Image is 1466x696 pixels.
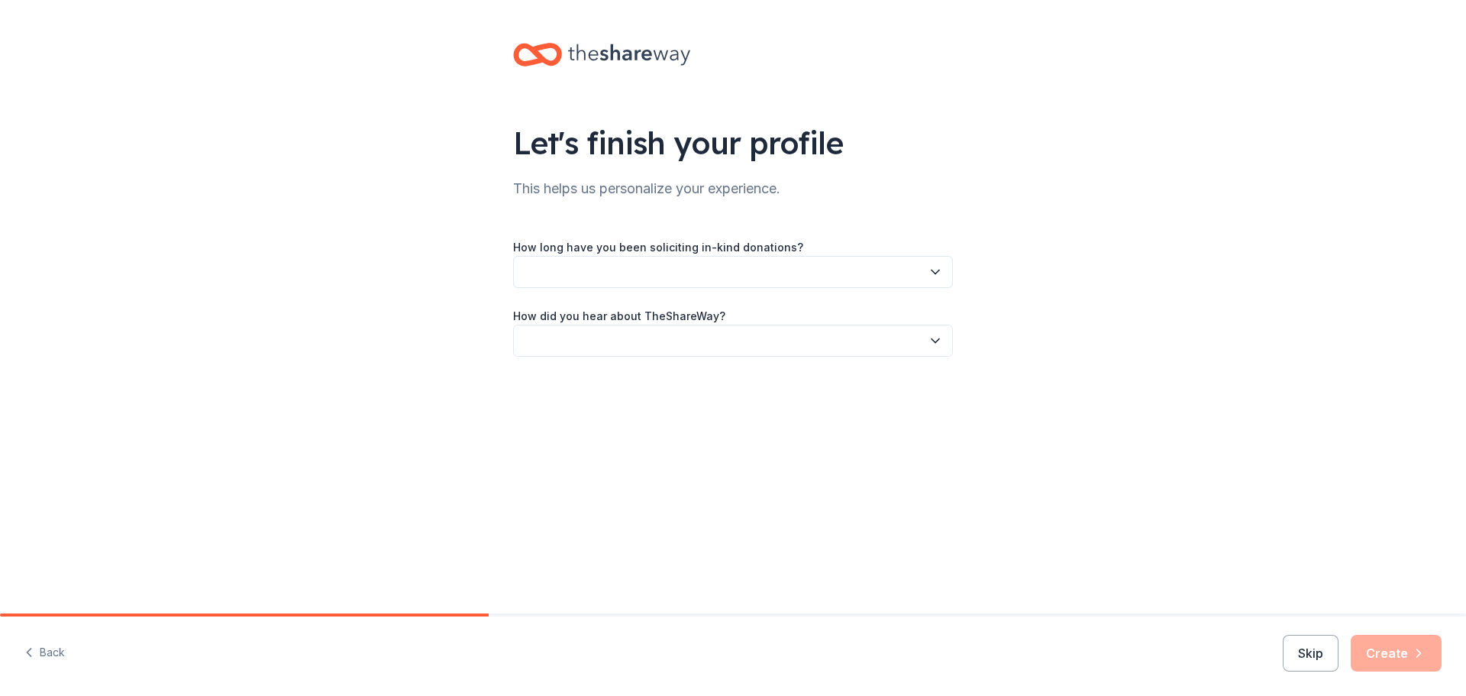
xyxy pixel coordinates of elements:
[1283,635,1338,672] button: Skip
[513,176,953,201] div: This helps us personalize your experience.
[513,240,803,255] label: How long have you been soliciting in-kind donations?
[513,309,725,324] label: How did you hear about TheShareWay?
[513,121,953,164] div: Let's finish your profile
[24,637,65,669] button: Back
